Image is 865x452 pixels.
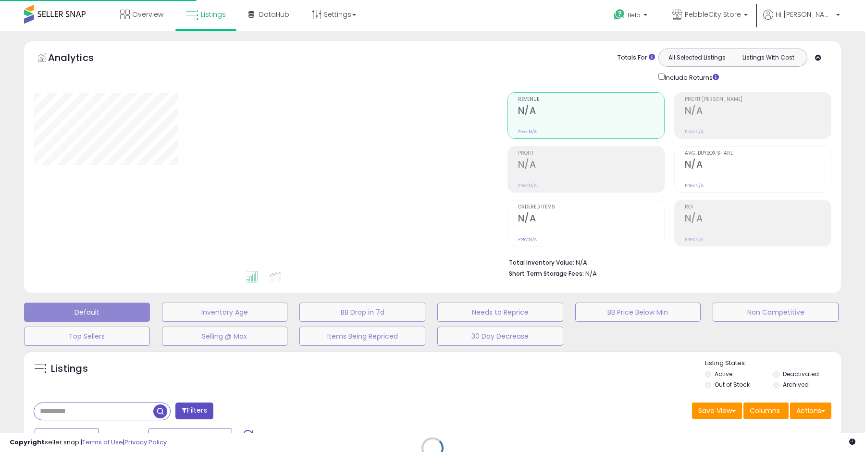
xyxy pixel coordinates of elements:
a: Hi [PERSON_NAME] [763,10,840,31]
span: N/A [585,269,597,278]
span: Help [628,11,641,19]
span: Hi [PERSON_NAME] [776,10,833,19]
span: ROI [685,205,831,210]
b: Short Term Storage Fees: [509,269,584,278]
span: Revenue [518,97,664,102]
h5: Analytics [48,51,112,67]
button: Items Being Repriced [299,327,425,346]
span: Overview [132,10,163,19]
b: Total Inventory Value: [509,258,574,267]
button: Selling @ Max [162,327,288,346]
h2: N/A [518,159,664,172]
small: Prev: N/A [518,129,537,134]
button: Inventory Age [162,303,288,322]
h2: N/A [685,105,831,118]
div: Include Returns [651,72,730,83]
button: 30 Day Decrease [437,327,563,346]
small: Prev: N/A [685,129,704,134]
button: Non Competitive [713,303,839,322]
span: Profit [PERSON_NAME] [685,97,831,102]
strong: Copyright [10,438,45,447]
span: Ordered Items [518,205,664,210]
span: Avg. Buybox Share [685,151,831,156]
button: All Selected Listings [661,51,733,64]
button: BB Price Below Min [575,303,701,322]
div: seller snap | | [10,438,167,447]
span: PebbleCity Store [685,10,741,19]
li: N/A [509,256,824,268]
button: BB Drop in 7d [299,303,425,322]
button: Listings With Cost [732,51,804,64]
button: Needs to Reprice [437,303,563,322]
span: Listings [201,10,226,19]
h2: N/A [518,105,664,118]
div: Totals For [618,53,655,62]
h2: N/A [685,213,831,226]
a: Help [606,1,657,31]
small: Prev: N/A [685,236,704,242]
h2: N/A [518,213,664,226]
i: Get Help [613,9,625,21]
button: Top Sellers [24,327,150,346]
small: Prev: N/A [685,183,704,188]
h2: N/A [685,159,831,172]
span: Profit [518,151,664,156]
button: Default [24,303,150,322]
small: Prev: N/A [518,183,537,188]
small: Prev: N/A [518,236,537,242]
span: DataHub [259,10,289,19]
